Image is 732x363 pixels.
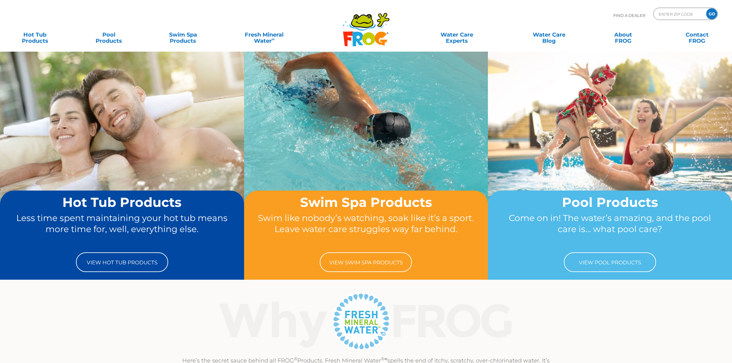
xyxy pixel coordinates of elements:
[256,212,477,246] p: Swim like nobody’s watching, soak like it’s a sport. Leave water care struggles way far behind.
[381,356,387,361] sup: ®∞
[410,29,504,41] a: Water CareExperts
[320,252,412,272] a: View Swim Spa Products
[12,212,232,246] p: Less time spent maintaining your hot tub means more time for, well, everything else.
[6,29,64,41] a: Hot TubProducts
[658,10,700,18] input: Zip Code Form
[500,195,720,209] h2: Pool Products
[76,252,168,272] a: View Hot Tub Products
[564,252,656,272] a: View Pool Products
[488,51,732,234] img: home-banner-pool-short
[154,29,212,41] a: Swim SpaProducts
[294,356,297,361] sup: ®
[613,8,645,23] p: Find A Dealer
[272,37,275,41] sup: ∞
[668,29,726,41] a: ContactFROG
[594,29,652,41] a: AboutFROG
[244,51,488,234] img: home-banner-swim-spa-short
[256,195,477,209] h2: Swim Spa Products
[500,212,720,246] p: Come on in! The water’s amazing, and the pool care is… what pool care?
[520,29,578,41] a: Water CareBlog
[228,29,300,41] a: Fresh MineralWater∞
[80,29,138,41] a: PoolProducts
[706,8,717,19] input: GO
[12,195,232,209] h2: Hot Tub Products
[207,290,525,352] img: Why Frog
